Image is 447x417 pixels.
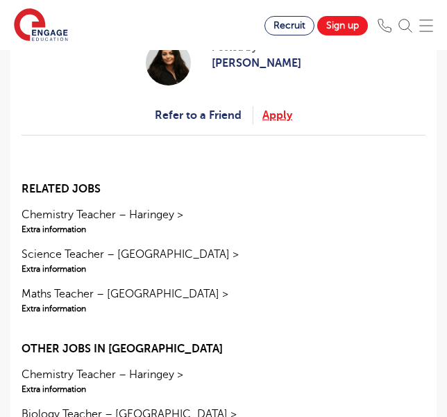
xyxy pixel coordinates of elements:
[14,8,68,43] img: Engage Education
[22,206,425,236] a: Chemistry Teacher – Haringey >Extra information
[22,183,425,196] h2: Related jobs
[378,19,391,33] img: Phone
[155,106,253,124] a: Refer to a Friend
[262,106,292,124] a: Apply
[22,263,425,275] span: Extra information
[273,20,305,31] span: Recruit
[22,286,425,315] a: Maths Teacher – [GEOGRAPHIC_DATA] >Extra information
[22,383,425,395] span: Extra information
[22,343,425,356] h2: Other jobs in [GEOGRAPHIC_DATA]
[22,246,425,275] a: Science Teacher – [GEOGRAPHIC_DATA] >Extra information
[398,19,412,33] img: Search
[317,16,368,35] a: Sign up
[22,223,425,236] span: Extra information
[22,366,425,395] a: Chemistry Teacher – Haringey >Extra information
[419,19,433,33] img: Mobile Menu
[22,302,425,315] span: Extra information
[264,16,314,35] a: Recruit
[212,55,301,72] a: [PERSON_NAME]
